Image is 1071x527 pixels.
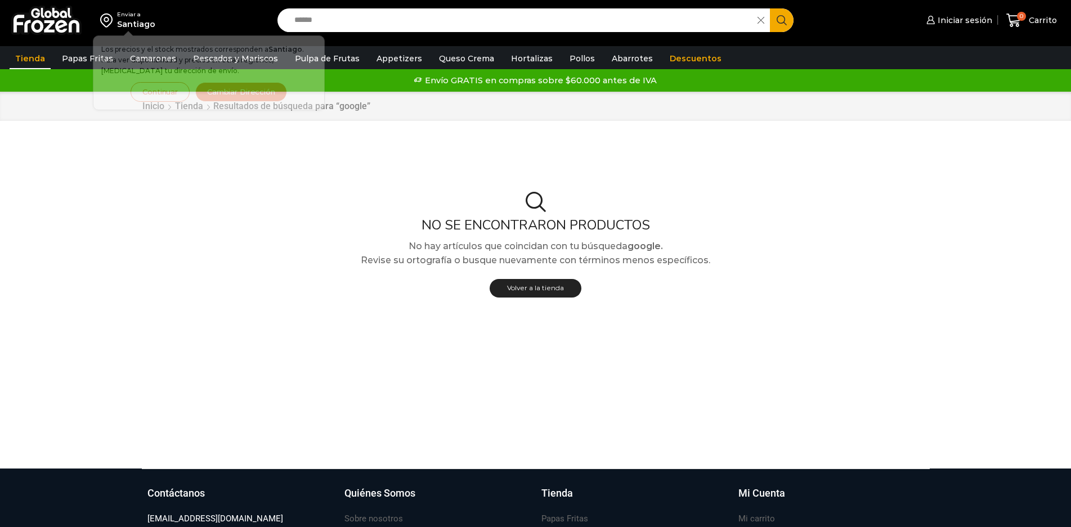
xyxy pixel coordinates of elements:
a: 0 Carrito [1003,7,1060,34]
a: Abarrotes [606,48,658,69]
a: Papas Fritas [541,511,588,526]
h3: Tienda [541,486,573,501]
span: 0 [1017,12,1026,21]
button: Cambiar Dirección [195,82,287,102]
button: Search button [770,8,794,32]
div: Enviar a [117,11,155,19]
h3: Quiénes Somos [344,486,415,501]
h3: Sobre nosotros [344,513,403,525]
span: Volver a la tienda [507,283,564,292]
a: Hortalizas [505,48,558,69]
a: Mi Cuenta [738,486,924,512]
a: Papas Fritas [56,48,119,69]
h3: Contáctanos [147,486,205,501]
a: Appetizers [371,48,428,69]
span: Iniciar sesión [935,15,992,26]
strong: Santiago [268,45,302,53]
a: [EMAIL_ADDRESS][DOMAIN_NAME] [147,511,283,526]
a: Quiénes Somos [344,486,530,512]
a: Descuentos [664,48,727,69]
a: Sobre nosotros [344,511,403,526]
span: Carrito [1026,15,1057,26]
a: Tienda [541,486,727,512]
a: Mi carrito [738,511,775,526]
a: Iniciar sesión [924,9,992,31]
a: Contáctanos [147,486,333,512]
strong: google. [628,241,663,251]
a: Pulpa de Frutas [289,48,365,69]
h3: Mi carrito [738,513,775,525]
div: Santiago [117,19,155,30]
h3: Papas Fritas [541,513,588,525]
p: No hay artículos que coincidan con tu búsqueda Revise su ortografía o busque nuevamente con térmi... [133,239,938,268]
button: Continuar [131,82,190,102]
h3: Mi Cuenta [738,486,785,501]
a: Volver a la tienda [490,279,581,298]
a: Queso Crema [433,48,500,69]
p: Los precios y el stock mostrados corresponden a . Para ver disponibilidad y precios en otras regi... [101,44,316,76]
img: address-field-icon.svg [100,11,117,30]
a: Tienda [10,48,51,69]
a: Pollos [564,48,601,69]
h2: No se encontraron productos [133,217,938,233]
h3: [EMAIL_ADDRESS][DOMAIN_NAME] [147,513,283,525]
